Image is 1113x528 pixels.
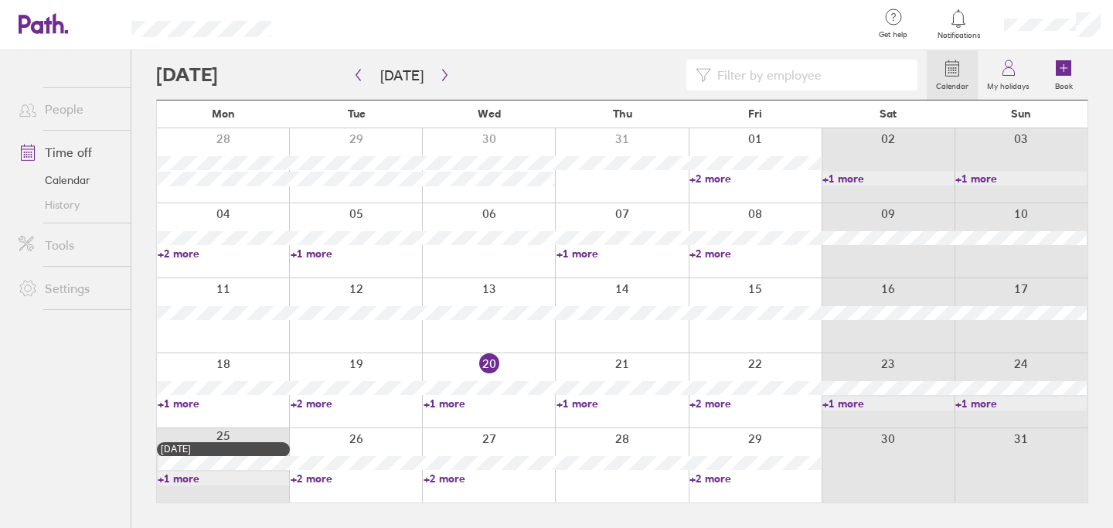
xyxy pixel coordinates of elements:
[6,168,131,192] a: Calendar
[291,397,422,410] a: +2 more
[689,172,821,186] a: +2 more
[368,63,436,88] button: [DATE]
[424,397,555,410] a: +1 more
[158,247,289,261] a: +2 more
[424,472,555,485] a: +2 more
[1046,77,1082,91] label: Book
[868,30,918,39] span: Get help
[689,472,821,485] a: +2 more
[6,192,131,217] a: History
[822,172,954,186] a: +1 more
[348,107,366,120] span: Tue
[934,8,984,40] a: Notifications
[880,107,897,120] span: Sat
[6,273,131,304] a: Settings
[978,50,1039,100] a: My holidays
[711,60,908,90] input: Filter by employee
[6,94,131,124] a: People
[927,50,978,100] a: Calendar
[978,77,1039,91] label: My holidays
[158,472,289,485] a: +1 more
[934,31,984,40] span: Notifications
[955,397,1087,410] a: +1 more
[927,77,978,91] label: Calendar
[613,107,632,120] span: Thu
[478,107,501,120] span: Wed
[6,230,131,261] a: Tools
[822,397,954,410] a: +1 more
[1011,107,1031,120] span: Sun
[556,247,688,261] a: +1 more
[6,137,131,168] a: Time off
[689,397,821,410] a: +2 more
[291,472,422,485] a: +2 more
[212,107,235,120] span: Mon
[161,444,286,455] div: [DATE]
[291,247,422,261] a: +1 more
[1039,50,1088,100] a: Book
[748,107,762,120] span: Fri
[689,247,821,261] a: +2 more
[955,172,1087,186] a: +1 more
[556,397,688,410] a: +1 more
[158,397,289,410] a: +1 more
